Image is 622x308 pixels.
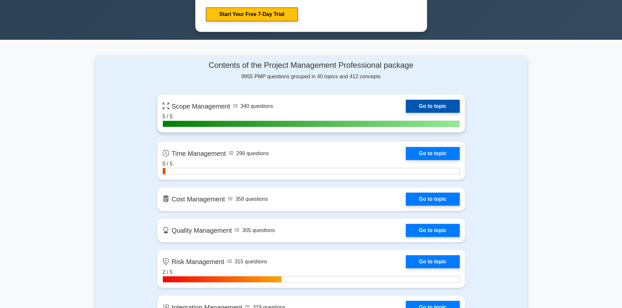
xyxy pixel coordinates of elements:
a: Go to topic [406,193,459,206]
a: Go to topic [406,255,459,268]
a: Go to topic [406,224,459,237]
a: Go to topic [406,147,459,160]
h4: Contents of the Project Management Professional package [157,61,465,70]
a: Start Your Free 7-Day Trial [206,7,298,21]
div: 9955 PMP questions grouped in 40 topics and 412 concepts [157,61,465,81]
a: Go to topic [406,100,459,113]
